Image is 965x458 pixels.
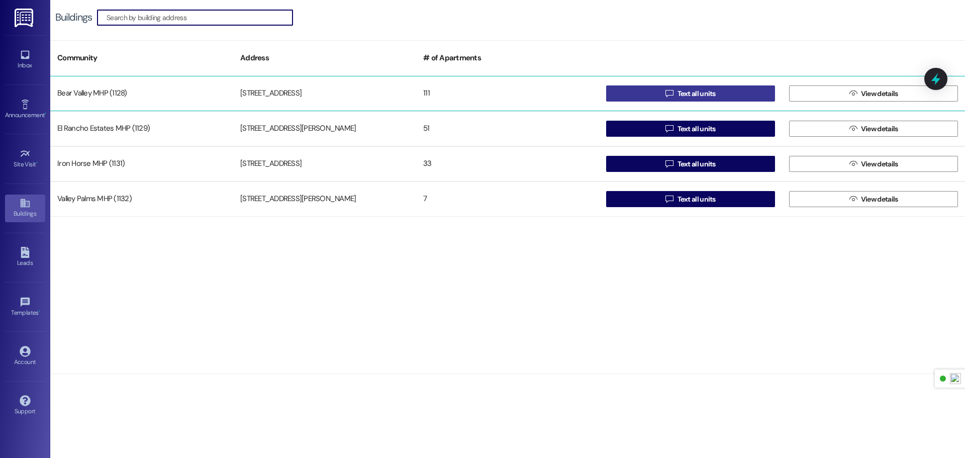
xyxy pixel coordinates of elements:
a: Support [5,392,45,419]
div: El Rancho Estates MHP (1129) [50,119,233,139]
div: Bear Valley MHP (1128) [50,83,233,104]
i:  [849,89,857,98]
a: Templates • [5,294,45,321]
span: View details [861,194,898,205]
span: View details [861,159,898,169]
input: Search by building address [107,11,293,25]
button: View details [789,85,958,102]
div: [STREET_ADDRESS][PERSON_NAME] [233,189,416,209]
button: Text all units [606,156,775,172]
span: Text all units [678,194,716,205]
i:  [849,195,857,203]
div: 33 [416,154,599,174]
div: [STREET_ADDRESS][PERSON_NAME] [233,119,416,139]
i:  [665,160,673,168]
div: Iron Horse MHP (1131) [50,154,233,174]
div: Community [50,46,233,70]
img: ResiDesk Logo [15,9,35,27]
a: Account [5,343,45,370]
div: Buildings [55,12,92,23]
span: Text all units [678,159,716,169]
button: Text all units [606,121,775,137]
div: 111 [416,83,599,104]
a: Buildings [5,195,45,222]
a: Inbox [5,46,45,73]
div: [STREET_ADDRESS] [233,83,416,104]
div: [STREET_ADDRESS] [233,154,416,174]
button: View details [789,121,958,137]
div: Valley Palms MHP (1132) [50,189,233,209]
span: • [45,110,46,117]
span: Text all units [678,88,716,99]
button: View details [789,156,958,172]
div: # of Apartments [416,46,599,70]
button: View details [789,191,958,207]
i:  [849,125,857,133]
span: View details [861,124,898,134]
div: Address [233,46,416,70]
i:  [665,89,673,98]
span: • [36,159,38,166]
button: Text all units [606,85,775,102]
span: Text all units [678,124,716,134]
i:  [849,160,857,168]
i:  [665,195,673,203]
a: Site Visit • [5,145,45,172]
span: View details [861,88,898,99]
span: • [39,308,40,315]
button: Text all units [606,191,775,207]
div: 7 [416,189,599,209]
a: Leads [5,244,45,271]
i:  [665,125,673,133]
div: 51 [416,119,599,139]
